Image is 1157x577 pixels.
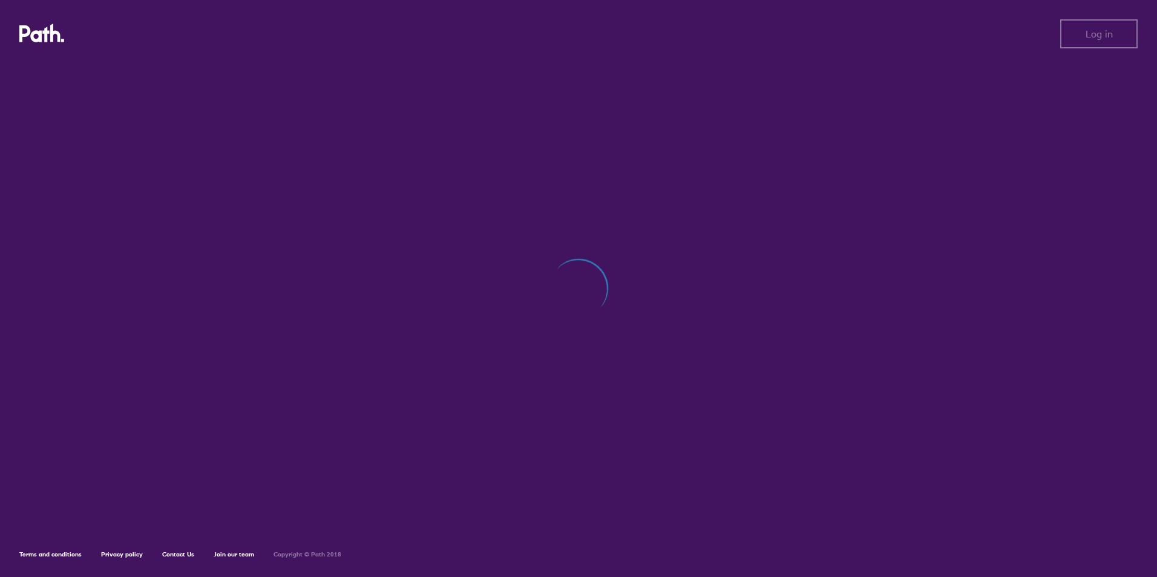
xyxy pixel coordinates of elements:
[274,551,341,558] h6: Copyright © Path 2018
[1086,28,1113,39] span: Log in
[19,550,82,558] a: Terms and conditions
[162,550,194,558] a: Contact Us
[214,550,254,558] a: Join our team
[101,550,143,558] a: Privacy policy
[1060,19,1138,48] button: Log in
